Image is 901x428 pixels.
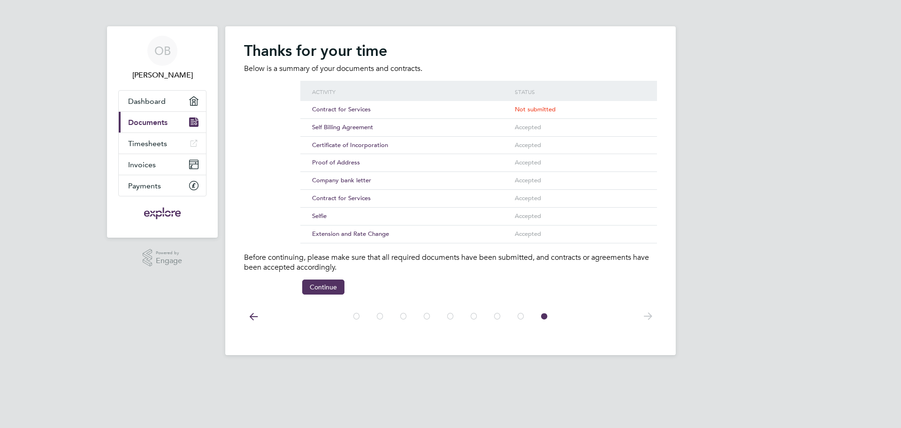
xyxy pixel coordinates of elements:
[312,123,373,131] span: Self Billing Agreement
[515,158,541,166] span: Accepted
[128,139,167,148] span: Timesheets
[143,206,182,221] img: exploregroup-logo-retina.png
[128,97,166,106] span: Dashboard
[119,175,206,196] a: Payments
[118,36,206,81] a: OB[PERSON_NAME]
[244,253,657,272] p: Before continuing, please make sure that all required documents have been submitted, and contract...
[515,176,541,184] span: Accepted
[302,280,344,295] button: Continue
[312,212,327,220] span: Selfie
[244,41,657,60] h2: Thanks for your time
[156,257,182,265] span: Engage
[244,64,657,74] p: Below is a summary of your documents and contracts.
[312,230,389,238] span: Extension and Rate Change
[312,105,371,113] span: Contract for Services
[154,45,171,57] span: OB
[119,154,206,175] a: Invoices
[515,194,541,202] span: Accepted
[118,70,206,81] span: Omar Bugaighis
[128,118,168,127] span: Documents
[119,133,206,154] a: Timesheets
[119,91,206,111] a: Dashboard
[515,123,541,131] span: Accepted
[515,230,541,238] span: Accepted
[156,249,182,257] span: Powered by
[312,176,371,184] span: Company bank letter
[128,181,161,190] span: Payments
[312,141,388,149] span: Certificate of Incorporation
[312,194,371,202] span: Contract for Services
[312,158,360,166] span: Proof of Address
[107,26,218,238] nav: Main navigation
[310,81,512,102] div: Activity
[119,112,206,132] a: Documents
[515,105,556,113] span: Not submitted
[143,249,183,267] a: Powered byEngage
[118,206,206,221] a: Go to home page
[128,160,156,169] span: Invoices
[512,81,648,102] div: Status
[515,212,541,220] span: Accepted
[515,141,541,149] span: Accepted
